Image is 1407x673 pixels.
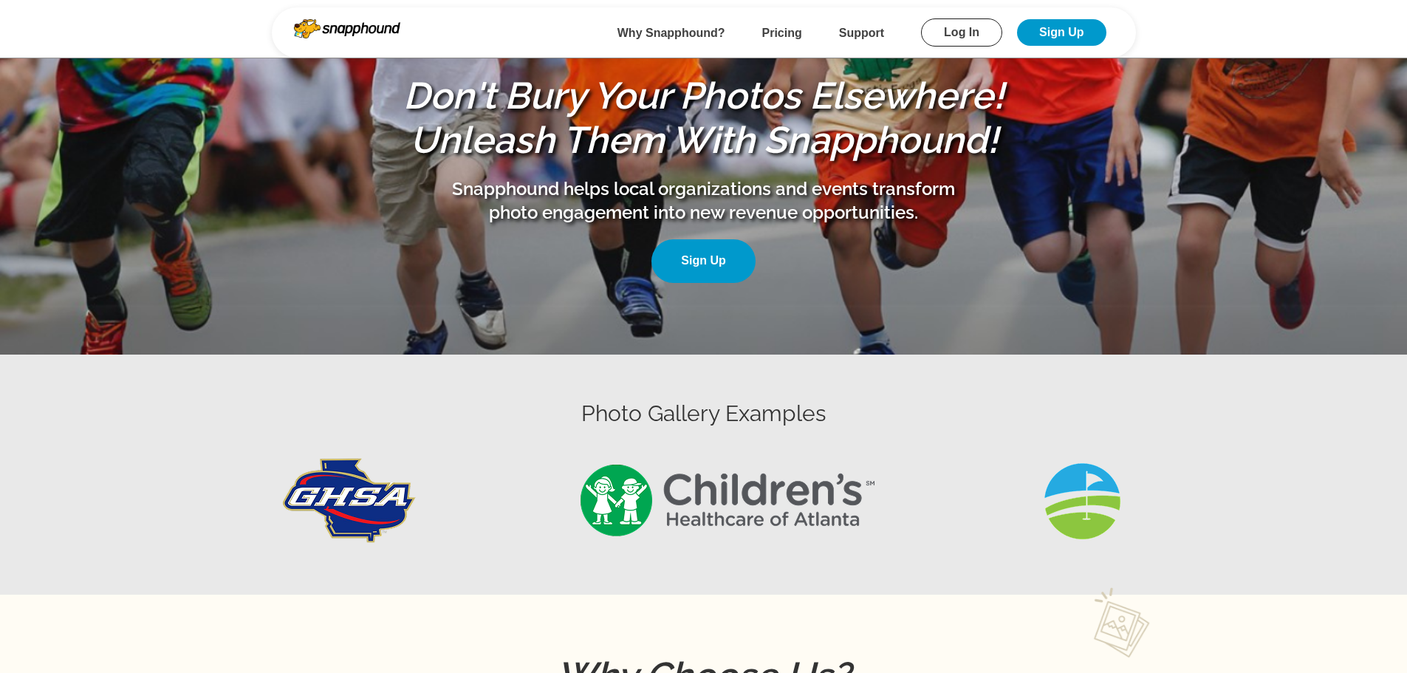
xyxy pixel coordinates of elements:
[445,177,962,225] p: Snapphound helps local organizations and events transform photo engagement into new revenue oppor...
[1040,458,1125,543] img: Gallery2
[617,27,725,39] a: Why Snapphound?
[294,19,400,38] img: Snapphound Logo
[839,27,884,39] a: Support
[762,27,802,39] a: Pricing
[921,18,1002,47] a: Log In
[572,458,883,543] img: Gallery1
[1017,19,1106,46] a: Sign Up
[394,74,1014,163] h1: Don't Bury Your Photos Elsewhere! Unleash Them With Snapphound!
[283,458,416,543] img: Gallery
[651,239,755,283] a: Sign Up
[283,399,1125,428] h3: Photo Gallery Examples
